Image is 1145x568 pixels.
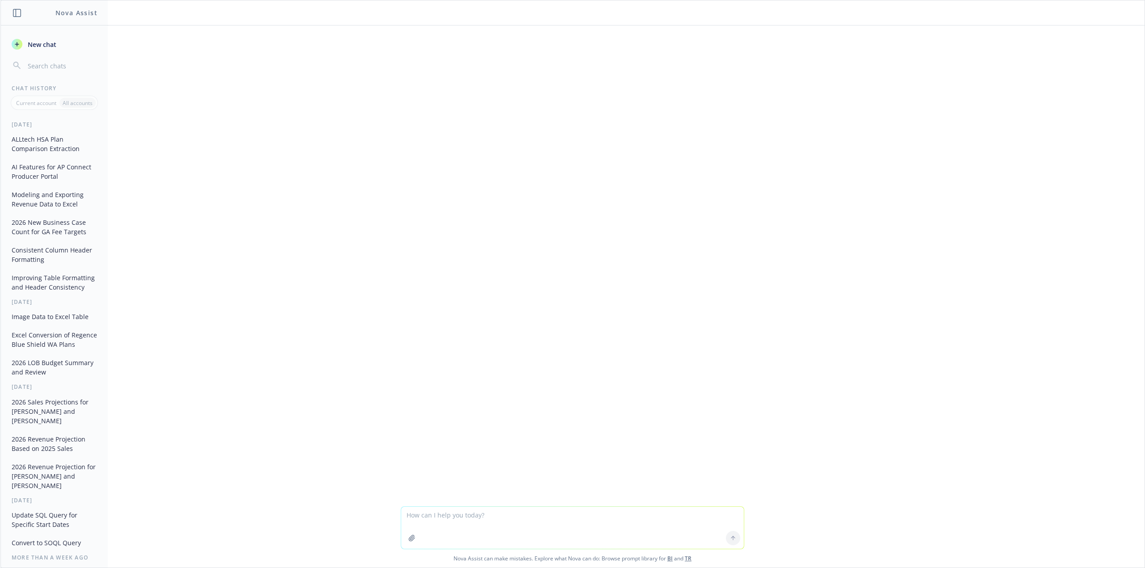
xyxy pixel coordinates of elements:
[8,535,101,550] button: Convert to SOQL Query
[8,243,101,267] button: Consistent Column Header Formatting
[1,496,108,504] div: [DATE]
[55,8,98,17] h1: Nova Assist
[8,328,101,352] button: Excel Conversion of Regence Blue Shield WA Plans
[1,298,108,306] div: [DATE]
[8,215,101,239] button: 2026 New Business Case Count for GA Fee Targets
[1,383,108,391] div: [DATE]
[8,459,101,493] button: 2026 Revenue Projection for [PERSON_NAME] and [PERSON_NAME]
[63,99,93,107] p: All accounts
[8,187,101,211] button: Modeling and Exporting Revenue Data to Excel
[1,554,108,561] div: More than a week ago
[1,121,108,128] div: [DATE]
[667,555,673,562] a: BI
[16,99,56,107] p: Current account
[8,160,101,184] button: AI Features for AP Connect Producer Portal
[26,59,97,72] input: Search chats
[26,40,56,49] span: New chat
[8,432,101,456] button: 2026 Revenue Projection Based on 2025 Sales
[8,36,101,52] button: New chat
[8,508,101,532] button: Update SQL Query for Specific Start Dates
[685,555,691,562] a: TR
[8,355,101,379] button: 2026 LOB Budget Summary and Review
[8,270,101,295] button: Improving Table Formatting and Header Consistency
[8,132,101,156] button: ALLtech HSA Plan Comparison Extraction
[1,84,108,92] div: Chat History
[4,549,1141,568] span: Nova Assist can make mistakes. Explore what Nova can do: Browse prompt library for and
[8,395,101,428] button: 2026 Sales Projections for [PERSON_NAME] and [PERSON_NAME]
[8,309,101,324] button: Image Data to Excel Table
